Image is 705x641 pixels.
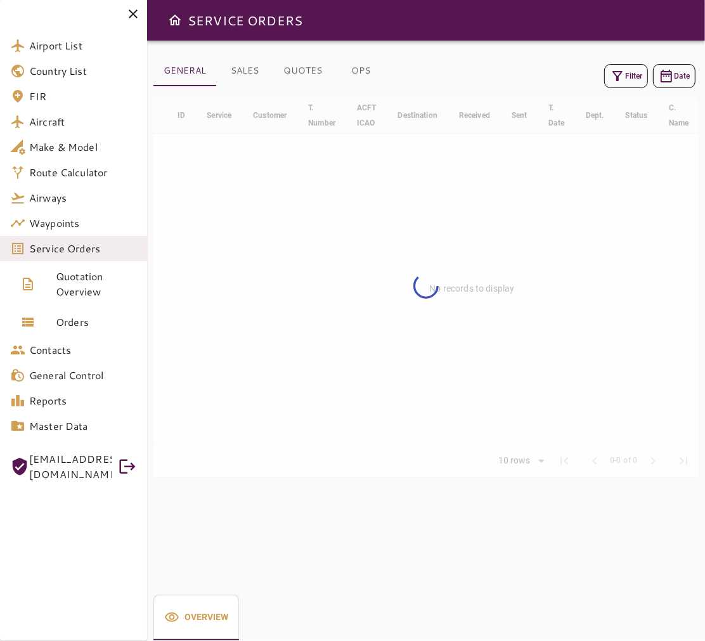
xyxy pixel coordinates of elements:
[29,190,137,205] span: Airways
[216,56,273,86] button: SALES
[29,368,137,383] span: General Control
[653,64,695,88] button: Date
[29,216,137,231] span: Waypoints
[273,56,332,86] button: QUOTES
[29,114,137,129] span: Aircraft
[29,38,137,53] span: Airport List
[29,63,137,79] span: Country List
[56,314,137,330] span: Orders
[56,269,137,299] span: Quotation Overview
[604,64,648,88] button: Filter
[29,451,112,482] span: [EMAIL_ADDRESS][DOMAIN_NAME]
[29,139,137,155] span: Make & Model
[29,241,137,256] span: Service Orders
[29,393,137,408] span: Reports
[29,89,137,104] span: FIR
[29,165,137,180] span: Route Calculator
[332,56,389,86] button: OPS
[153,595,239,640] div: basic tabs example
[29,418,137,434] span: Master Data
[153,56,216,86] button: GENERAL
[153,595,239,640] button: Overview
[162,8,188,33] button: Open drawer
[188,10,302,30] h6: SERVICE ORDERS
[153,56,389,86] div: basic tabs example
[29,342,137,358] span: Contacts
